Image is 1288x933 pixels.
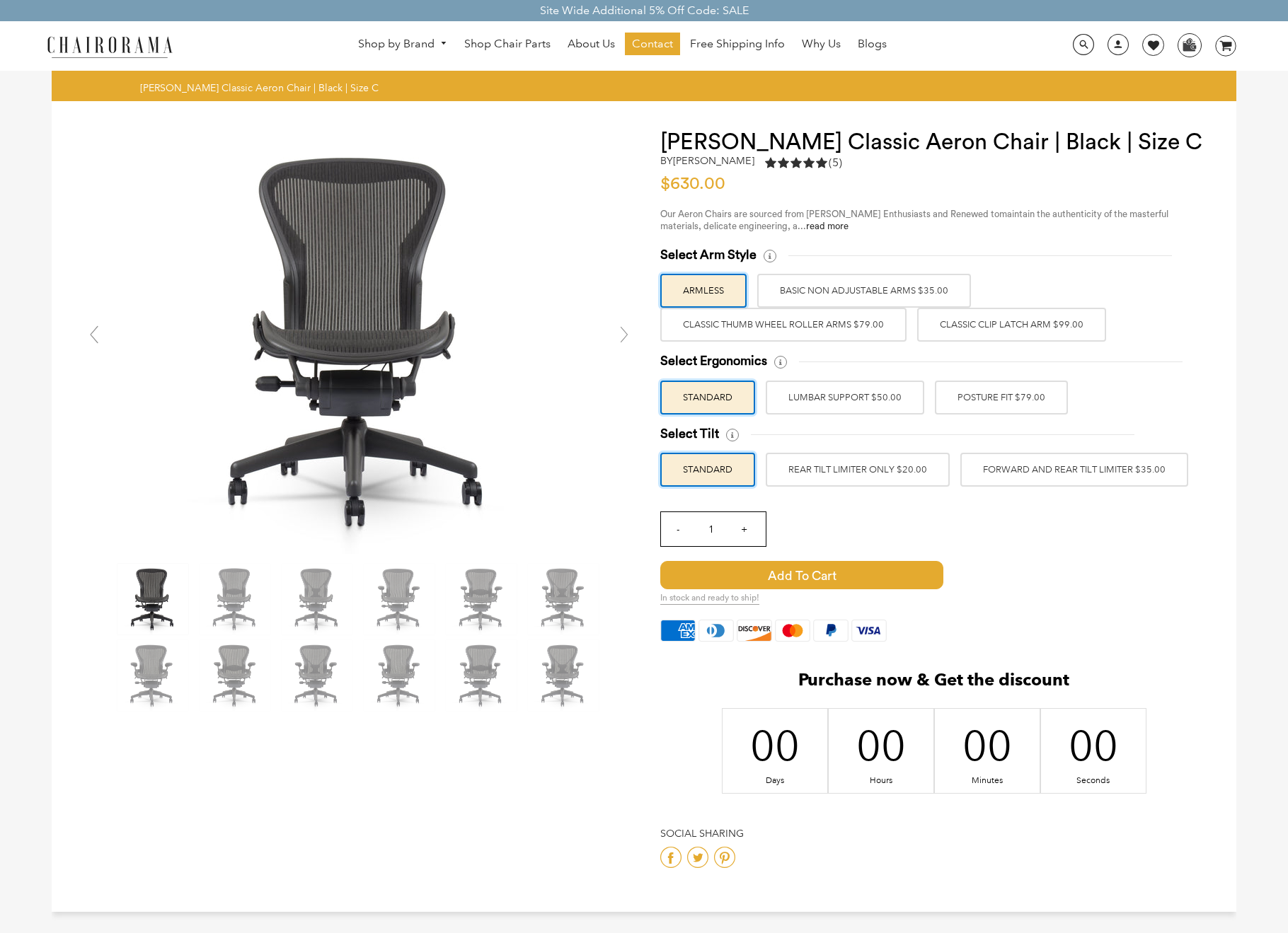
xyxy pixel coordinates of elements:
div: Hours [869,775,892,787]
h2: by [660,155,754,167]
a: Why Us [795,33,848,55]
span: Why Us [802,37,841,52]
img: Herman Miller Classic Aeron Chair | Black | Size C - chairorama [528,640,599,711]
nav: DesktopNavigation [241,33,1005,59]
a: About Us [560,33,622,55]
label: LUMBAR SUPPORT $50.00 [766,381,924,415]
div: 00 [975,718,999,773]
div: 00 [763,718,786,773]
img: Herman Miller Classic Aeron Chair | Black | Size C - chairorama [446,564,517,634]
span: (5) [829,156,842,170]
h1: [PERSON_NAME] Classic Aeron Chair | Black | Size C [660,129,1209,155]
a: Free Shipping Info [683,33,792,55]
div: Minutes [975,775,999,787]
span: Free Shipping Info [690,37,785,52]
span: Select Arm Style [660,247,757,263]
img: Herman Miller Classic Aeron Chair | Black | Size C - chairorama [446,640,517,711]
span: Our Aeron Chairs are sourced from [PERSON_NAME] Enthusiasts and Renewed to [660,209,999,219]
img: Herman Miller Classic Aeron Chair | Black | Size C - chairorama [200,640,270,711]
div: 00 [1081,718,1105,773]
img: Herman Miller Classic Aeron Chair | Black | Size C - chairorama [282,564,352,634]
a: [PERSON_NAME] [673,154,754,167]
label: BASIC NON ADJUSTABLE ARMS $35.00 [757,274,971,308]
span: [PERSON_NAME] Classic Aeron Chair | Black | Size C [140,81,379,94]
label: FORWARD AND REAR TILT LIMITER $35.00 [960,453,1188,487]
span: Blogs [858,37,887,52]
label: STANDARD [660,453,755,487]
input: + [728,512,761,546]
a: 5.0 rating (5 votes) [765,155,842,174]
img: Herman Miller Classic Aeron Chair | Black | Size C - chairorama [364,640,435,711]
a: Shop by Brand [351,33,454,55]
span: Add to Cart [660,561,943,589]
img: WhatsApp_Image_2024-07-12_at_16.23.01.webp [1178,34,1200,55]
a: Herman Miller Classic Aeron Chair | Black | Size C - chairorama [147,334,572,347]
img: Herman Miller Classic Aeron Chair | Black | Size C - chairorama [528,564,599,634]
img: Herman Miller Classic Aeron Chair | Black | Size C - chairorama [147,129,572,554]
a: Contact [625,33,680,55]
label: Classic Thumb Wheel Roller Arms $79.00 [660,308,907,342]
button: Add to Cart [660,561,1044,589]
span: In stock and ready to ship! [660,593,759,605]
span: Select Ergonomics [660,353,767,369]
span: Contact [632,37,673,52]
span: About Us [568,37,615,52]
span: $630.00 [660,175,725,192]
img: Herman Miller Classic Aeron Chair | Black | Size C - chairorama [200,564,270,634]
div: 00 [869,718,892,773]
label: POSTURE FIT $79.00 [935,381,1068,415]
img: Herman Miller Classic Aeron Chair | Black | Size C - chairorama [117,564,188,634]
label: STANDARD [660,381,755,415]
h2: Purchase now & Get the discount [660,670,1209,697]
div: Seconds [1081,775,1105,787]
span: Shop Chair Parts [464,37,551,52]
img: chairorama [39,34,180,59]
label: Classic Clip Latch Arm $99.00 [917,308,1106,342]
a: Shop Chair Parts [457,33,558,55]
h4: Social Sharing [660,828,1209,840]
img: Herman Miller Classic Aeron Chair | Black | Size C - chairorama [364,564,435,634]
span: Select Tilt [660,426,719,442]
label: ARMLESS [660,274,747,308]
a: Blogs [851,33,894,55]
nav: breadcrumbs [140,81,384,94]
div: 5.0 rating (5 votes) [765,155,842,170]
div: Days [763,775,786,787]
a: read more [806,221,849,231]
input: - [661,512,695,546]
img: Herman Miller Classic Aeron Chair | Black | Size C - chairorama [282,640,352,711]
img: Herman Miller Classic Aeron Chair | Black | Size C - chairorama [117,640,188,711]
label: REAR TILT LIMITER ONLY $20.00 [766,453,950,487]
